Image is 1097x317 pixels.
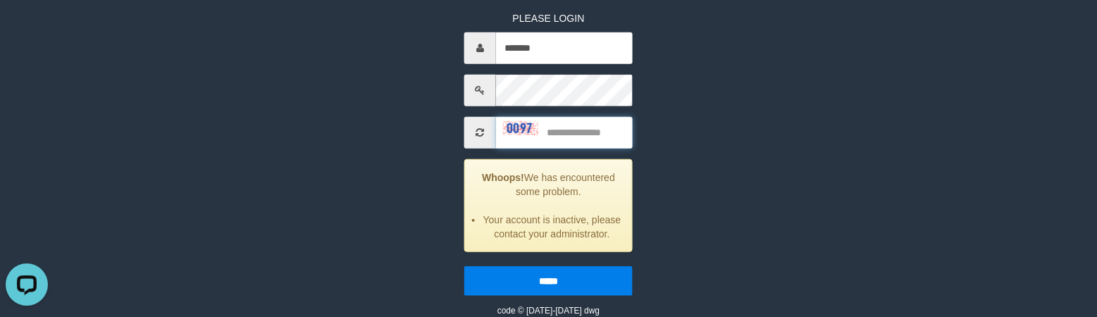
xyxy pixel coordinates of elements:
[464,11,633,25] p: PLEASE LOGIN
[497,306,600,316] small: code © [DATE]-[DATE] dwg
[483,213,621,241] li: Your account is inactive, please contact your administrator.
[464,159,633,252] div: We has encountered some problem.
[6,6,48,48] button: Open LiveChat chat widget
[503,121,538,135] img: captcha
[482,172,524,183] strong: Whoops!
